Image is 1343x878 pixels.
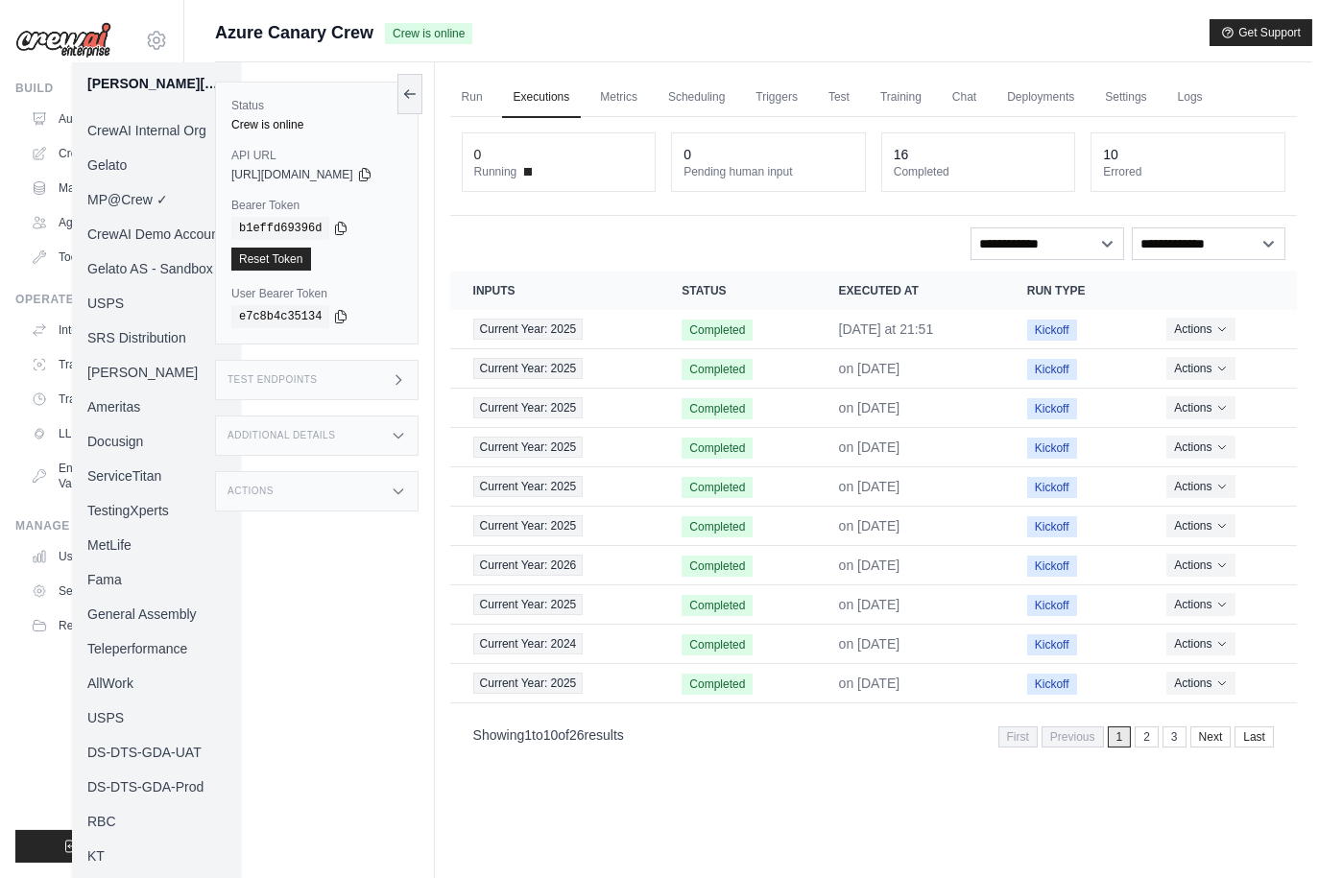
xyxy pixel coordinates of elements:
[1166,318,1235,341] button: Actions for execution
[72,631,241,666] a: Teleperformance
[59,618,113,633] span: Resources
[1166,593,1235,616] button: Actions for execution
[473,633,584,654] span: Current Year: 2024
[682,674,753,695] span: Completed
[231,117,402,132] div: Crew is online
[72,182,241,217] a: MP@Crew ✓
[839,321,934,337] time: August 17, 2025 at 21:51 PDT
[473,555,584,576] span: Current Year: 2026
[1093,78,1158,118] a: Settings
[15,22,111,59] img: Logo
[1166,436,1235,459] button: Actions for execution
[682,595,753,616] span: Completed
[87,74,226,93] div: [PERSON_NAME][EMAIL_ADDRESS][DOMAIN_NAME]
[473,673,636,694] a: View execution details for Current Year
[231,305,329,328] code: e7c8b4c35134
[473,358,636,379] a: View execution details for Current Year
[941,78,988,118] a: Chat
[473,397,584,418] span: Current Year: 2025
[1027,359,1077,380] span: Kickoff
[682,477,753,498] span: Completed
[543,727,559,743] span: 10
[450,78,494,118] a: Run
[231,148,402,163] label: API URL
[15,81,168,96] div: Build
[231,98,402,113] label: Status
[1210,19,1312,46] button: Get Support
[23,242,168,273] a: Tool Registry
[23,349,168,380] a: Traces
[473,594,584,615] span: Current Year: 2025
[72,390,241,424] a: Ameritas
[72,493,241,528] a: TestingXperts
[1235,726,1274,747] a: Last
[23,541,168,572] a: Usage
[682,359,753,380] span: Completed
[682,556,753,577] span: Completed
[524,727,532,743] span: 1
[231,248,311,271] a: Reset Token
[1166,514,1235,537] button: Actions for execution
[23,173,168,203] a: Marketplace
[1166,632,1235,655] button: Actions for execution
[1027,674,1077,695] span: Kickoff
[228,430,335,441] h3: Additional Details
[15,518,168,534] div: Manage
[839,400,900,415] time: July 11, 2025 at 10:05 PDT
[1103,164,1273,179] dt: Errored
[23,418,168,449] a: LLM Connections
[839,636,900,652] time: June 29, 2025 at 11:41 PDT
[72,804,241,839] a: RBC
[23,138,168,169] a: Crew Studio
[1166,475,1235,498] button: Actions for execution
[682,634,753,655] span: Completed
[23,384,168,415] a: Trace Events
[1163,726,1187,747] a: 3
[72,770,241,804] a: DS-DTS-GDA-Prod
[473,476,584,497] span: Current Year: 2025
[1166,554,1235,577] button: Actions for execution
[473,555,636,576] a: View execution details for Current Year
[231,217,329,240] code: b1effd69396d
[473,319,584,340] span: Current Year: 2025
[839,558,900,573] time: June 29, 2025 at 11:52 PDT
[474,164,517,179] span: Running
[998,726,1038,747] span: First
[657,78,736,118] a: Scheduling
[682,398,753,419] span: Completed
[72,148,241,182] a: Gelato
[72,320,241,355] a: SRS Distribution
[682,320,753,341] span: Completed
[683,164,853,179] dt: Pending human input
[839,439,900,455] time: July 1, 2025 at 08:12 PDT
[682,516,753,537] span: Completed
[1166,357,1235,380] button: Actions for execution
[473,476,636,497] a: View execution details for Current Year
[502,78,582,118] a: Executions
[72,562,241,597] a: Fama
[473,725,624,745] p: Showing to of results
[588,78,649,118] a: Metrics
[473,437,636,458] a: View execution details for Current Year
[1166,396,1235,419] button: Actions for execution
[385,23,472,44] span: Crew is online
[1247,786,1343,878] div: Chat Widget
[1166,672,1235,695] button: Actions for execution
[474,145,482,164] div: 0
[72,839,241,873] a: KT
[839,518,900,534] time: June 29, 2025 at 12:02 PDT
[1027,556,1077,577] span: Kickoff
[450,272,660,310] th: Inputs
[72,735,241,770] a: DS-DTS-GDA-UAT
[215,19,373,46] span: Azure Canary Crew
[231,286,402,301] label: User Bearer Token
[15,830,168,863] button: Logout
[1190,726,1232,747] a: Next
[473,319,636,340] a: View execution details for Current Year
[659,272,815,310] th: Status
[72,666,241,700] a: AllWork
[72,700,241,735] a: USPS
[450,272,1297,760] section: Crew executions table
[816,272,1004,310] th: Executed at
[72,459,241,493] a: ServiceTitan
